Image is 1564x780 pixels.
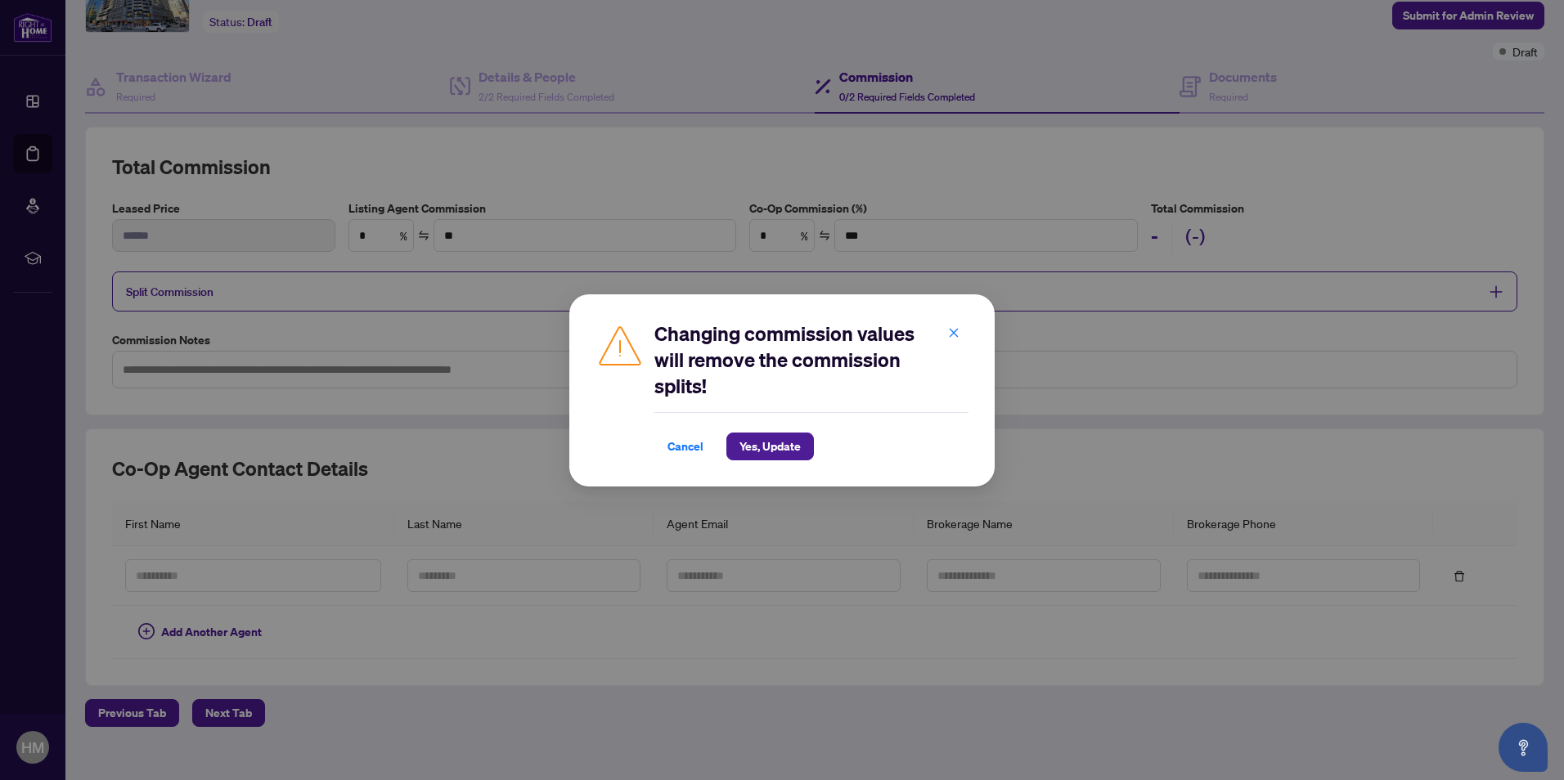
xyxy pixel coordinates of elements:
button: Open asap [1499,723,1548,772]
span: Cancel [667,433,703,459]
h2: Changing commission values will remove the commission splits! [654,321,969,399]
span: Yes, Update [739,433,801,459]
img: Caution Icon [595,321,645,370]
button: Cancel [654,433,717,460]
span: close [948,326,960,338]
button: Yes, Update [726,433,814,460]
